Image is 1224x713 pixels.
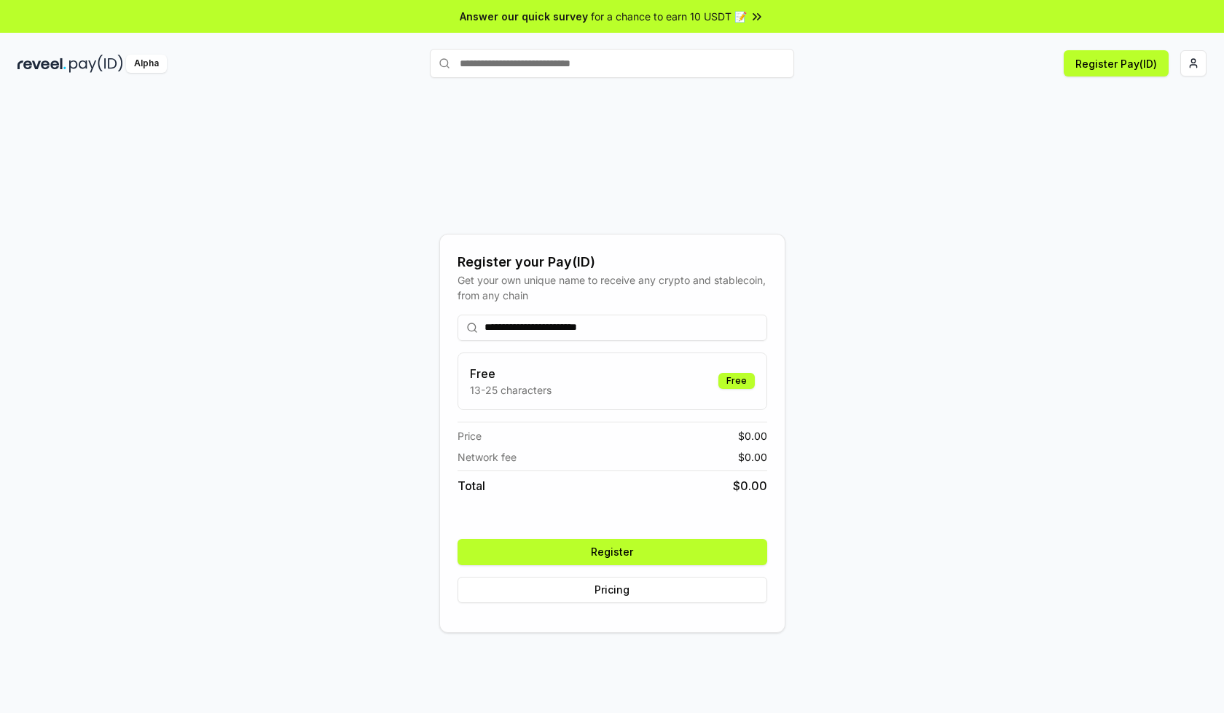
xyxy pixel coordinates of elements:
span: Price [458,428,482,444]
div: Free [718,373,755,389]
span: for a chance to earn 10 USDT 📝 [591,9,747,24]
div: Register your Pay(ID) [458,252,767,272]
button: Register [458,539,767,565]
h3: Free [470,365,552,382]
span: $ 0.00 [733,477,767,495]
p: 13-25 characters [470,382,552,398]
button: Register Pay(ID) [1064,50,1169,76]
span: Answer our quick survey [460,9,588,24]
span: Total [458,477,485,495]
span: Network fee [458,449,517,465]
img: pay_id [69,55,123,73]
span: $ 0.00 [738,449,767,465]
div: Alpha [126,55,167,73]
div: Get your own unique name to receive any crypto and stablecoin, from any chain [458,272,767,303]
span: $ 0.00 [738,428,767,444]
button: Pricing [458,577,767,603]
img: reveel_dark [17,55,66,73]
